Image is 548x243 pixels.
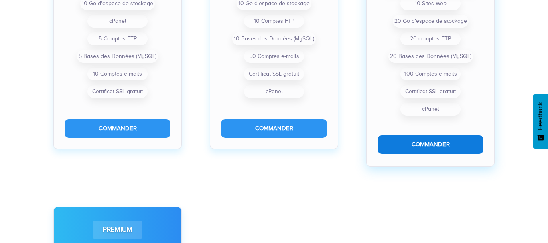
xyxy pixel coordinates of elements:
li: 20 comptes FTP [400,32,461,45]
li: 5 Comptes FTP [87,32,148,45]
button: Commander [378,135,483,153]
li: 10 Comptes FTP [244,15,304,28]
li: 10 Bases des Données (MySQL) [232,32,316,45]
span: Feedback [537,102,544,130]
li: Certificat SSL gratuit [400,85,461,98]
li: 20 Go d'espace de stockage [393,15,469,28]
li: Certificat SSL gratuit [244,68,304,80]
li: 5 Bases des Données (MySQL) [77,50,158,63]
button: Commander [221,119,327,137]
div: Premium [93,221,142,239]
li: cPanel [87,15,148,28]
li: cPanel [400,103,461,116]
li: 10 Comptes e-mails [87,68,148,80]
li: Certificat SSL gratuit [87,85,148,98]
li: 100 Comptes e-mails [400,68,461,80]
li: cPanel [244,85,304,98]
li: 20 Bases des Données (MySQL) [388,50,473,63]
button: Commander [65,119,170,137]
li: 50 Comptes e-mails [244,50,304,63]
button: Feedback - Afficher l’enquête [533,94,548,149]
